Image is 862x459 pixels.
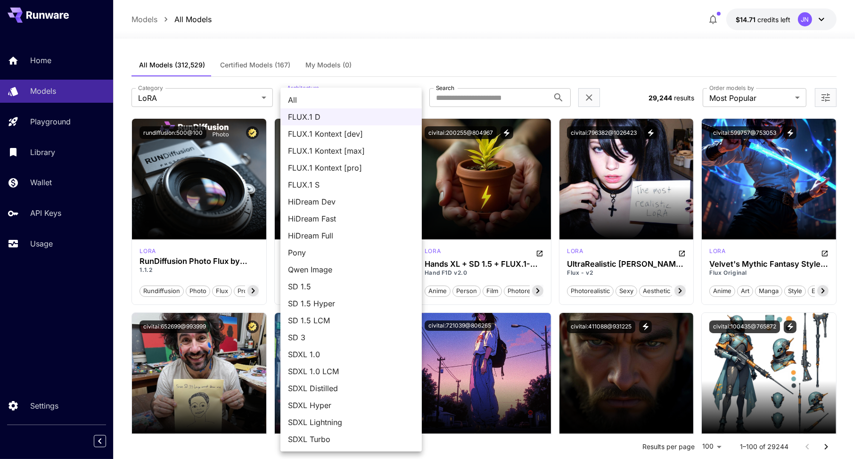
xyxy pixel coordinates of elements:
span: FLUX.1 D [288,111,414,123]
span: SDXL Distilled [288,383,414,394]
span: Qwen Image [288,264,414,275]
span: FLUX.1 Kontext [dev] [288,128,414,139]
span: SD 1.5 LCM [288,315,414,326]
span: SDXL 1.0 [288,349,414,360]
span: FLUX.1 Kontext [pro] [288,162,414,173]
span: SDXL Hyper [288,400,414,411]
span: FLUX.1 S [288,179,414,190]
span: SD 1.5 [288,281,414,292]
span: HiDream Fast [288,213,414,224]
span: SD 3 [288,332,414,343]
span: SDXL Turbo [288,434,414,445]
span: HiDream Full [288,230,414,241]
span: HiDream Dev [288,196,414,207]
span: Pony [288,247,414,258]
span: All [288,94,414,106]
span: SD 1.5 Hyper [288,298,414,309]
span: FLUX.1 Kontext [max] [288,145,414,156]
span: SDXL 1.0 LCM [288,366,414,377]
span: SDXL Lightning [288,417,414,428]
